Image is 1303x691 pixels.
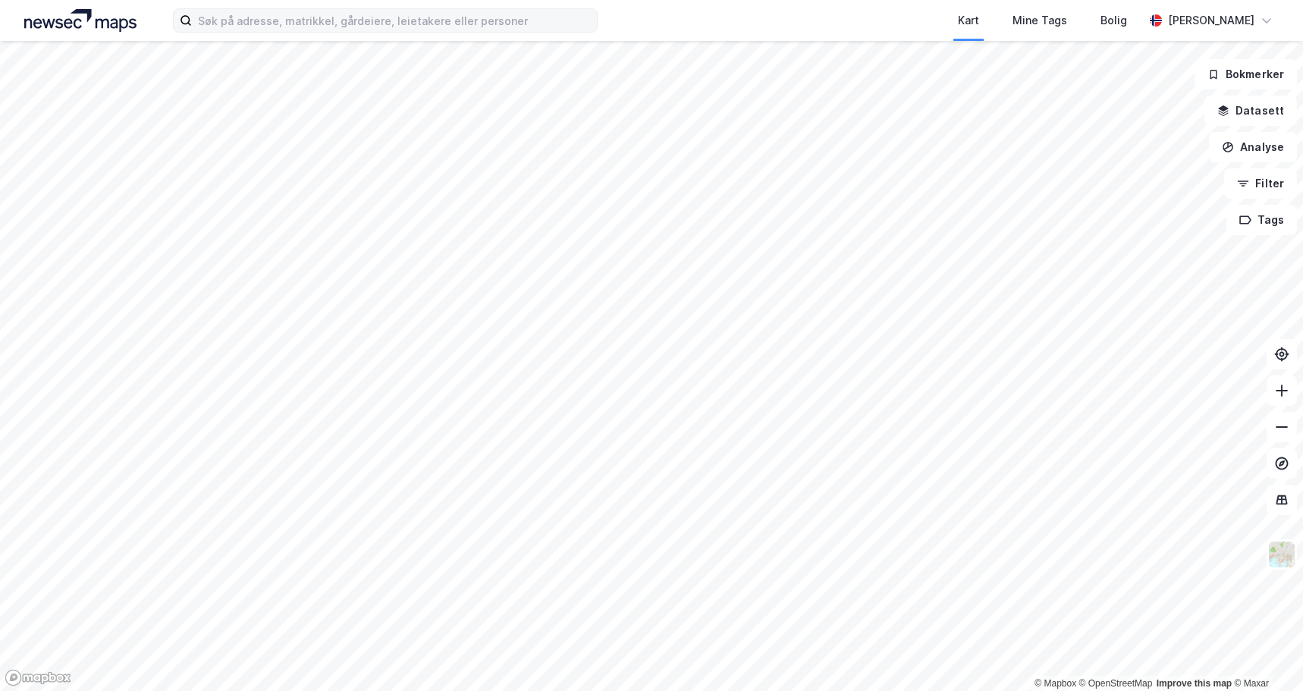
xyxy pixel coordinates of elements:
[1100,11,1127,30] div: Bolig
[1168,11,1254,30] div: [PERSON_NAME]
[1227,618,1303,691] iframe: Chat Widget
[1013,11,1067,30] div: Mine Tags
[24,9,137,32] img: logo.a4113a55bc3d86da70a041830d287a7e.svg
[958,11,979,30] div: Kart
[192,9,597,32] input: Søk på adresse, matrikkel, gårdeiere, leietakere eller personer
